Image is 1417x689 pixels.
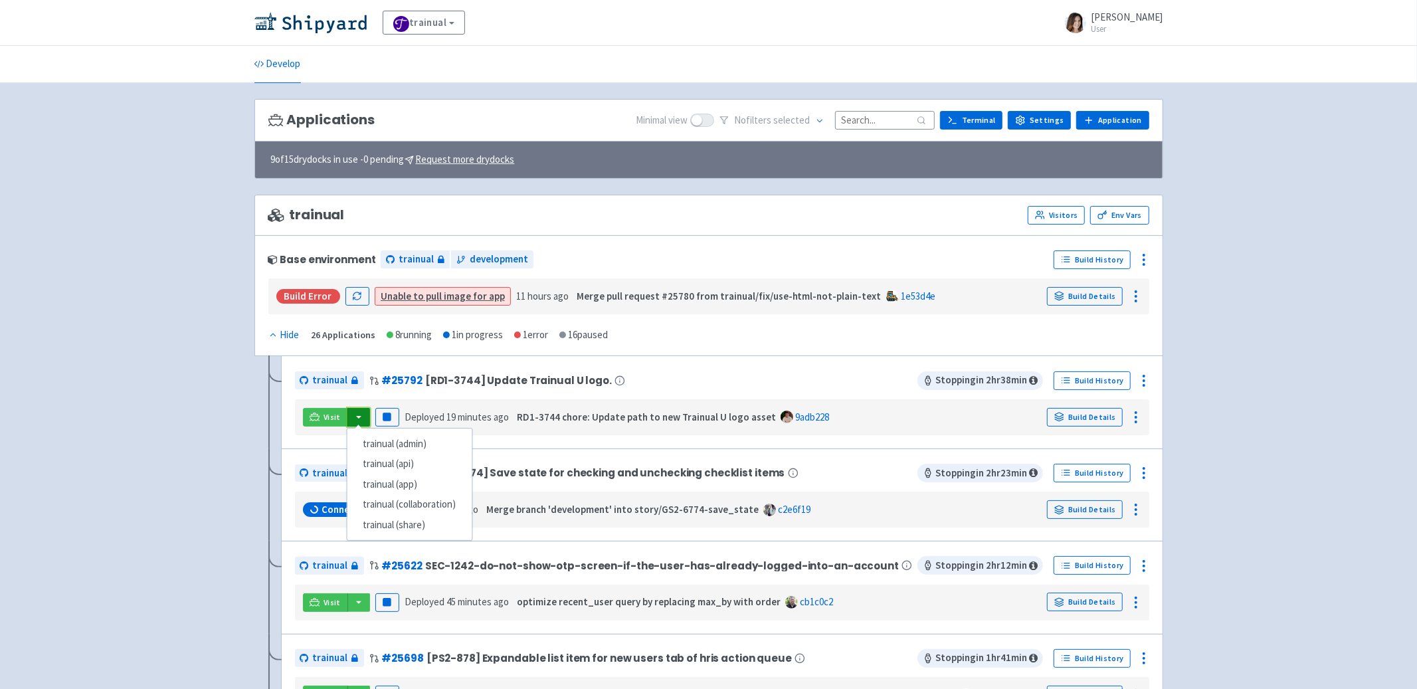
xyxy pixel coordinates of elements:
[425,375,612,386] span: [RD1-3744] Update Trainual U logo.
[295,464,364,482] a: trainual
[383,11,466,35] a: trainual
[917,649,1043,668] span: Stopping in 1 hr 41 min
[382,373,423,387] a: #25792
[1090,206,1149,225] a: Env Vars
[268,207,345,223] span: trainual
[446,595,509,608] time: 45 minutes ago
[734,113,810,128] span: No filter s
[268,328,301,343] button: Hide
[425,560,899,571] span: SEC-1242-do-not-show-otp-screen-if-the-user-has-already-logged-into-an-account
[399,252,434,267] span: trainual
[517,595,781,608] strong: optimize recent_user query by replacing max_by with order
[347,434,472,454] a: trainual (admin)
[1054,464,1131,482] a: Build History
[1047,593,1123,611] a: Build Details
[322,503,373,516] span: Connecting
[426,652,792,664] span: [PS2-878] Expandable list item for new users tab of hris action queue
[917,371,1043,390] span: Stopping in 2 hr 38 min
[347,494,472,515] a: trainual (collaboration)
[375,408,399,427] button: Pause
[276,289,340,304] div: Build Error
[778,503,810,516] a: c2e6f19
[1028,206,1085,225] a: Visitors
[773,114,810,126] span: selected
[1054,649,1131,668] a: Build History
[382,559,423,573] a: #25622
[800,595,833,608] a: cb1c0c2
[268,254,376,265] div: Base environment
[470,252,528,267] span: development
[313,373,348,388] span: trainual
[295,649,364,667] a: trainual
[446,411,509,423] time: 19 minutes ago
[381,290,505,302] a: Unable to pull image for app
[514,328,549,343] div: 1 error
[917,464,1043,482] span: Stopping in 2 hr 23 min
[917,556,1043,575] span: Stopping in 2 hr 12 min
[516,290,569,302] time: 11 hours ago
[1047,500,1123,519] a: Build Details
[324,597,341,608] span: Visit
[271,152,515,167] span: 9 of 15 drydocks in use - 0 pending
[577,290,882,302] strong: Merge pull request #25780 from trainual/fix/use-html-not-plain-text
[313,558,348,573] span: trainual
[324,412,341,423] span: Visit
[559,328,609,343] div: 16 paused
[1091,25,1163,33] small: User
[303,593,348,612] a: Visit
[1057,12,1163,33] a: [PERSON_NAME] User
[486,503,759,516] strong: Merge branch 'development' into story/GS2-6774-save_state
[347,515,472,536] a: trainual (share)
[313,650,348,666] span: trainual
[268,112,375,128] h3: Applications
[295,557,364,575] a: trainual
[382,651,424,665] a: #25698
[303,408,348,427] a: Visit
[451,250,533,268] a: development
[940,111,1002,130] a: Terminal
[254,46,301,83] a: Develop
[268,328,300,343] div: Hide
[405,411,509,423] span: Deployed
[347,474,472,495] a: trainual (app)
[1047,287,1123,306] a: Build Details
[1054,250,1131,269] a: Build History
[1008,111,1071,130] a: Settings
[426,467,785,478] span: [GS2-6774] Save state for checking and unchecking checklist items
[1054,371,1131,390] a: Build History
[901,290,935,302] a: 1e53d4e
[1054,556,1131,575] a: Build History
[405,595,509,608] span: Deployed
[636,113,688,128] span: Minimal view
[835,111,935,129] input: Search...
[416,153,515,165] u: Request more drydocks
[517,411,776,423] strong: RD1-3744 chore: Update path to new Trainual U logo asset
[295,371,364,389] a: trainual
[254,12,367,33] img: Shipyard logo
[1047,408,1123,427] a: Build Details
[387,328,432,343] div: 8 running
[795,411,829,423] a: 9adb228
[381,250,450,268] a: trainual
[313,466,348,481] span: trainual
[347,454,472,474] a: trainual (api)
[443,328,504,343] div: 1 in progress
[312,328,376,343] div: 26 Applications
[375,593,399,612] button: Pause
[1076,111,1149,130] a: Application
[1091,11,1163,23] span: [PERSON_NAME]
